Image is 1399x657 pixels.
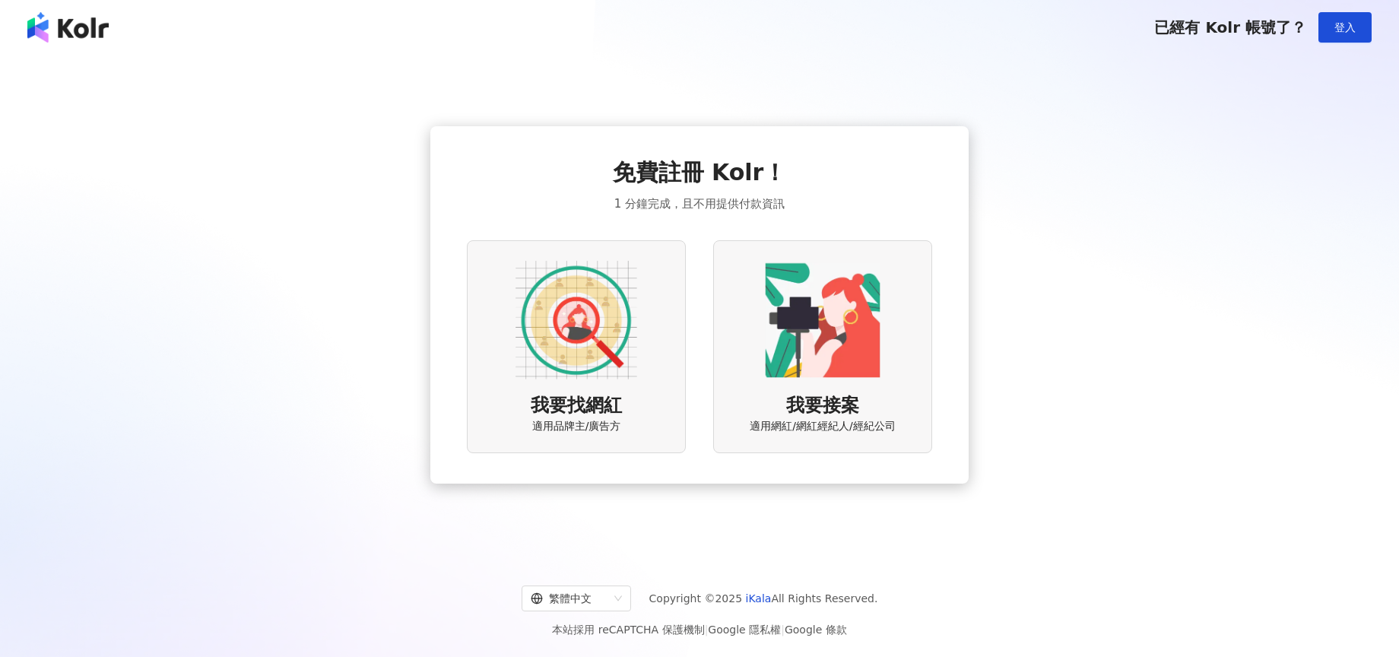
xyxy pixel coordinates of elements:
[649,589,878,608] span: Copyright © 2025 All Rights Reserved.
[1154,18,1306,36] span: 已經有 Kolr 帳號了？
[705,624,709,636] span: |
[614,195,785,213] span: 1 分鐘完成，且不用提供付款資訊
[1334,21,1356,33] span: 登入
[532,419,621,434] span: 適用品牌主/廣告方
[750,419,895,434] span: 適用網紅/網紅經紀人/經紀公司
[552,620,846,639] span: 本站採用 reCAPTCHA 保護機制
[516,259,637,381] img: AD identity option
[613,157,787,189] span: 免費註冊 Kolr！
[785,624,847,636] a: Google 條款
[762,259,883,381] img: KOL identity option
[27,12,109,43] img: logo
[781,624,785,636] span: |
[746,592,772,605] a: iKala
[708,624,781,636] a: Google 隱私權
[786,393,859,419] span: 我要接案
[531,393,622,419] span: 我要找網紅
[1318,12,1372,43] button: 登入
[531,586,608,611] div: 繁體中文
